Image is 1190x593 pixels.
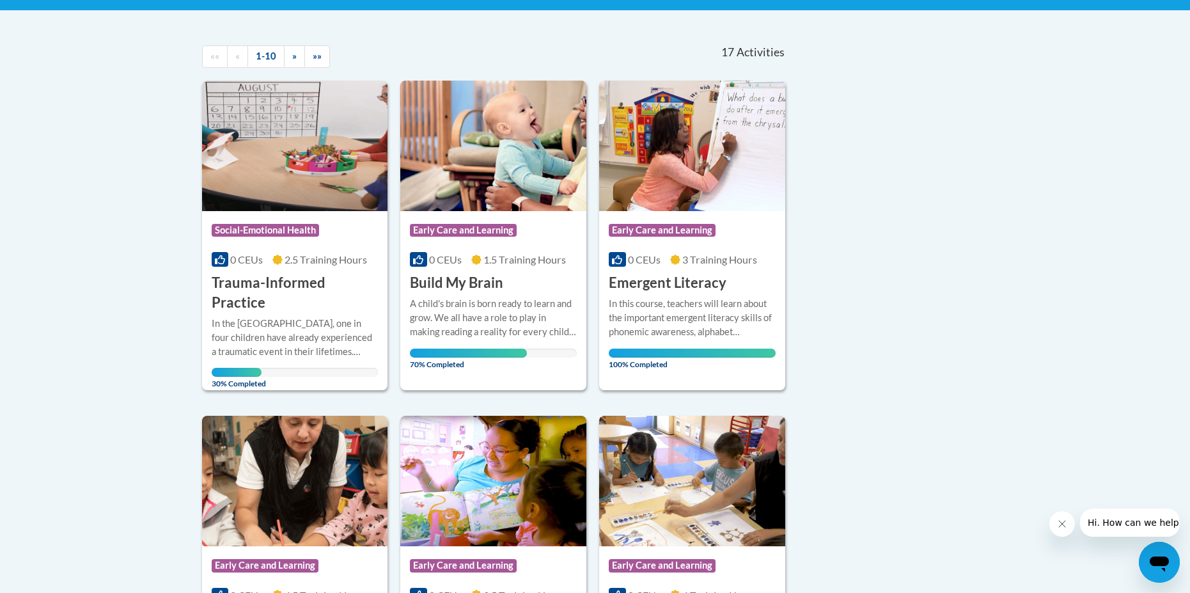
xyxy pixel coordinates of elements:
span: Early Care and Learning [410,224,517,237]
img: Course Logo [400,81,586,211]
a: End [304,45,330,68]
img: Course Logo [202,416,388,546]
a: 1-10 [247,45,285,68]
a: Course LogoEarly Care and Learning0 CEUs3 Training Hours Emergent LiteracyIn this course, teacher... [599,81,785,390]
span: Early Care and Learning [212,559,318,572]
span: 1.5 Training Hours [483,253,566,265]
span: 0 CEUs [628,253,661,265]
span: Activities [737,45,785,59]
img: Course Logo [202,81,388,211]
div: Your progress [212,368,262,377]
div: In the [GEOGRAPHIC_DATA], one in four children have already experienced a traumatic event in thei... [212,317,379,359]
span: Hi. How can we help? [8,9,104,19]
h3: Build My Brain [410,273,503,293]
span: »» [313,51,322,61]
a: Next [284,45,305,68]
span: 2.5 Training Hours [285,253,367,265]
div: Your progress [609,349,776,358]
h3: Emergent Literacy [609,273,726,293]
a: Previous [227,45,248,68]
iframe: Button to launch messaging window [1139,542,1180,583]
span: » [292,51,297,61]
span: Early Care and Learning [609,559,716,572]
img: Course Logo [599,81,785,211]
span: 70% Completed [410,349,527,369]
span: Early Care and Learning [410,559,517,572]
img: Course Logo [599,416,785,546]
span: 30% Completed [212,368,262,388]
iframe: Message from company [1080,509,1180,537]
iframe: Close message [1049,511,1075,537]
div: In this course, teachers will learn about the important emergent literacy skills of phonemic awar... [609,297,776,339]
span: 100% Completed [609,349,776,369]
span: 0 CEUs [429,253,462,265]
h3: Trauma-Informed Practice [212,273,379,313]
a: Course LogoSocial-Emotional Health0 CEUs2.5 Training Hours Trauma-Informed PracticeIn the [GEOGRA... [202,81,388,390]
span: Social-Emotional Health [212,224,319,237]
span: «« [210,51,219,61]
div: Your progress [410,349,527,358]
span: « [235,51,240,61]
span: 0 CEUs [230,253,263,265]
span: 3 Training Hours [682,253,757,265]
span: 17 [721,45,734,59]
a: Course LogoEarly Care and Learning0 CEUs1.5 Training Hours Build My BrainA child's brain is born ... [400,81,586,390]
img: Course Logo [400,416,586,546]
div: A child's brain is born ready to learn and grow. We all have a role to play in making reading a r... [410,297,577,339]
span: Early Care and Learning [609,224,716,237]
a: Begining [202,45,228,68]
